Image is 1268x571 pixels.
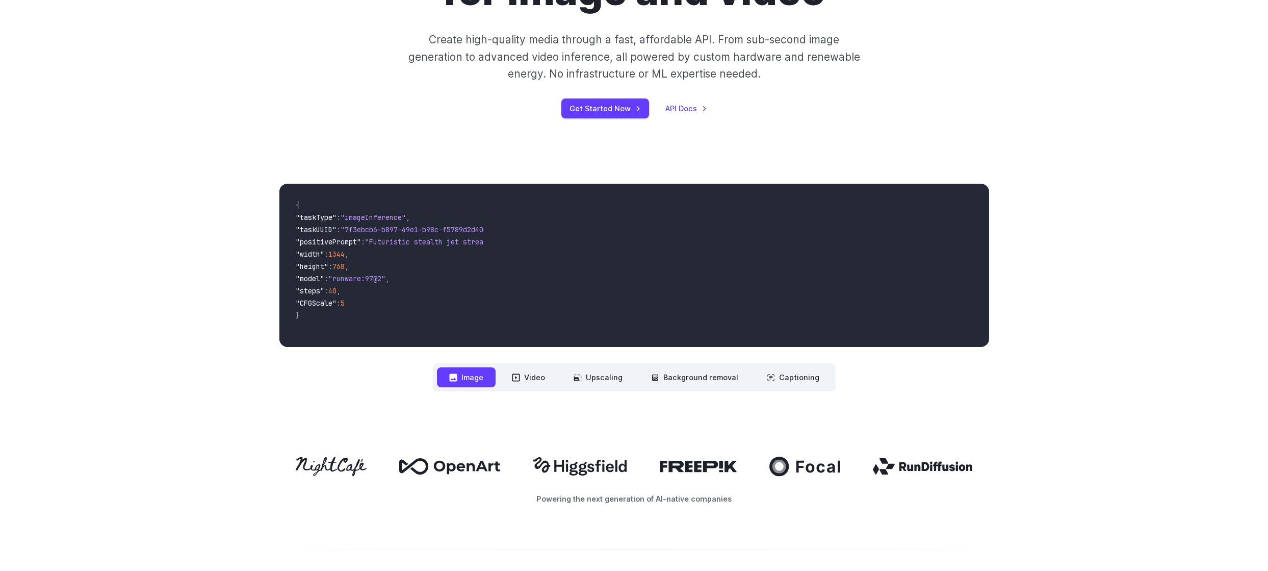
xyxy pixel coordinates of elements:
[324,286,328,295] span: :
[324,274,328,283] span: :
[755,367,832,387] button: Captioning
[296,262,328,271] span: "height"
[296,299,337,308] span: "CFGScale"
[385,274,390,283] span: ,
[665,103,707,114] a: API Docs
[337,225,341,234] span: :
[365,237,736,246] span: "Futuristic stealth jet streaking through a neon-lit cityscape with glowing purple exhaust"
[296,201,300,210] span: {
[639,367,751,387] button: Background removal
[337,213,341,222] span: :
[345,262,349,271] span: ,
[407,31,861,82] p: Create high-quality media through a fast, affordable API. From sub-second image generation to adv...
[341,213,406,222] span: "imageInference"
[332,262,345,271] span: 768
[296,237,361,246] span: "positivePrompt"
[328,274,385,283] span: "runware:97@2"
[345,250,349,259] span: ,
[341,225,496,234] span: "7f3ebcb6-b897-49e1-b98c-f5789d2d40d7"
[337,299,341,308] span: :
[328,262,332,271] span: :
[561,98,649,118] a: Get Started Now
[341,299,345,308] span: 5
[337,286,341,295] span: ,
[296,213,337,222] span: "taskType"
[437,367,496,387] button: Image
[296,286,324,295] span: "steps"
[406,213,410,222] span: ,
[296,311,300,320] span: }
[500,367,557,387] button: Video
[279,493,989,505] p: Powering the next generation of AI-native companies
[324,250,328,259] span: :
[561,367,635,387] button: Upscaling
[328,250,345,259] span: 1344
[296,250,324,259] span: "width"
[361,237,365,246] span: :
[296,274,324,283] span: "model"
[296,225,337,234] span: "taskUUID"
[328,286,337,295] span: 40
